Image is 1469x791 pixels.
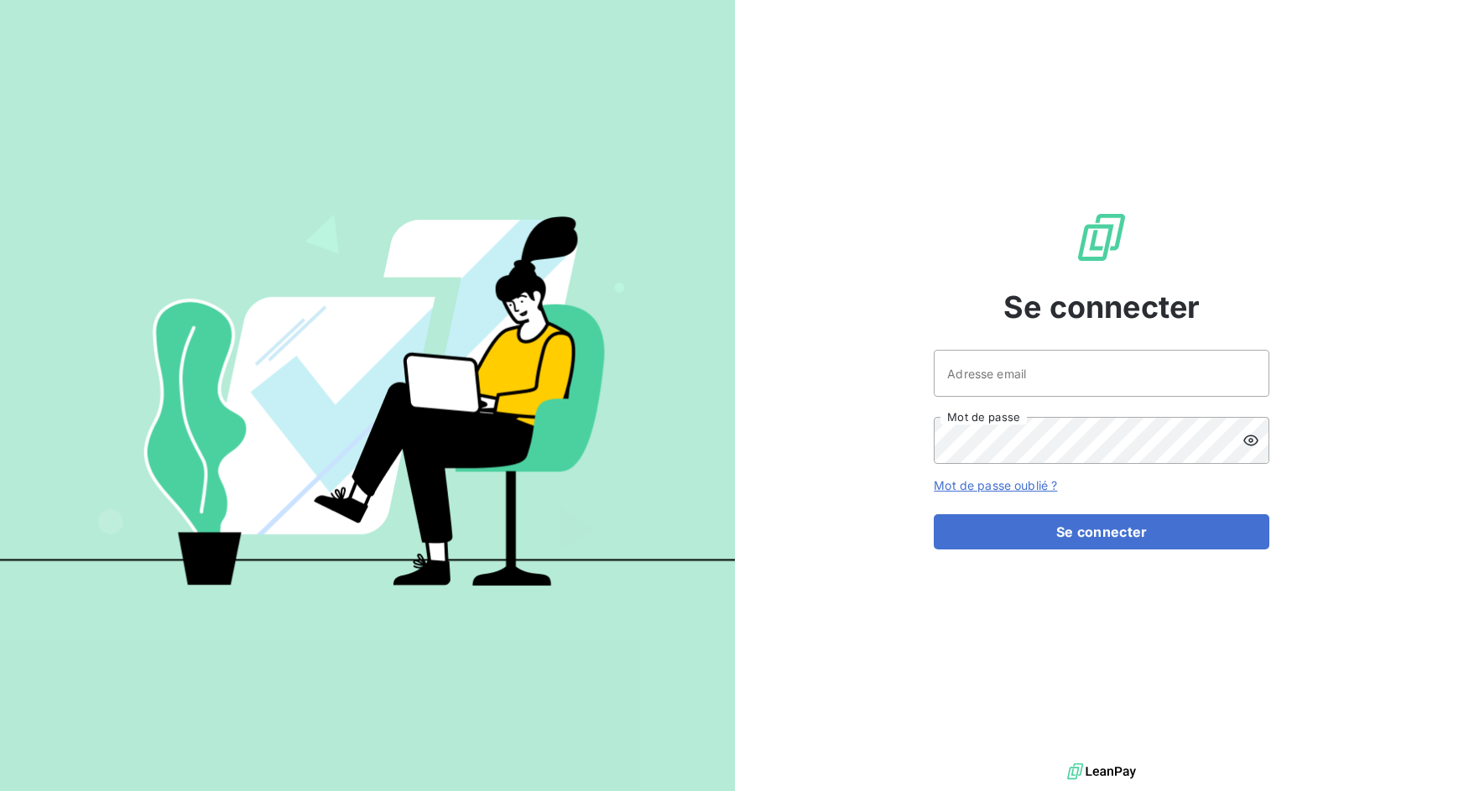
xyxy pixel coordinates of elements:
[934,514,1269,549] button: Se connecter
[1075,211,1128,264] img: Logo LeanPay
[934,478,1057,492] a: Mot de passe oublié ?
[1067,759,1136,784] img: logo
[1003,284,1200,330] span: Se connecter
[934,350,1269,397] input: placeholder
